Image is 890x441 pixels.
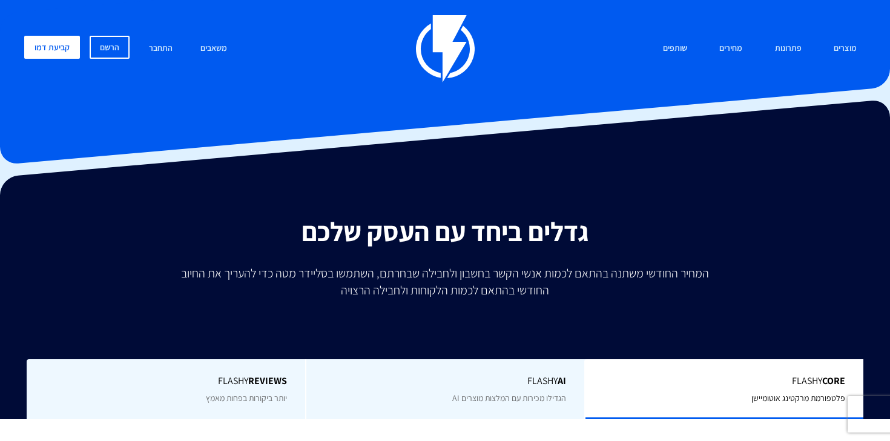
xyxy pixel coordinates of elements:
span: הגדילו מכירות עם המלצות מוצרים AI [452,393,566,403]
span: פלטפורמת מרקטינג אוטומיישן [751,393,845,403]
b: Core [822,374,845,387]
a: משאבים [191,36,236,62]
a: מוצרים [825,36,866,62]
span: Flashy [325,374,566,388]
h2: גדלים ביחד עם העסק שלכם [9,217,881,247]
a: הרשם [90,36,130,59]
a: התחבר [140,36,182,62]
b: AI [558,374,566,387]
a: מחירים [710,36,751,62]
p: המחיר החודשי משתנה בהתאם לכמות אנשי הקשר בחשבון ולחבילה שבחרתם, השתמשו בסליידר מטה כדי להעריך את ... [173,265,717,299]
a: שותפים [654,36,696,62]
span: Flashy [45,374,287,388]
span: Flashy [604,374,845,388]
a: קביעת דמו [24,36,80,59]
span: יותר ביקורות בפחות מאמץ [206,393,287,403]
b: REVIEWS [248,374,287,387]
a: פתרונות [766,36,811,62]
